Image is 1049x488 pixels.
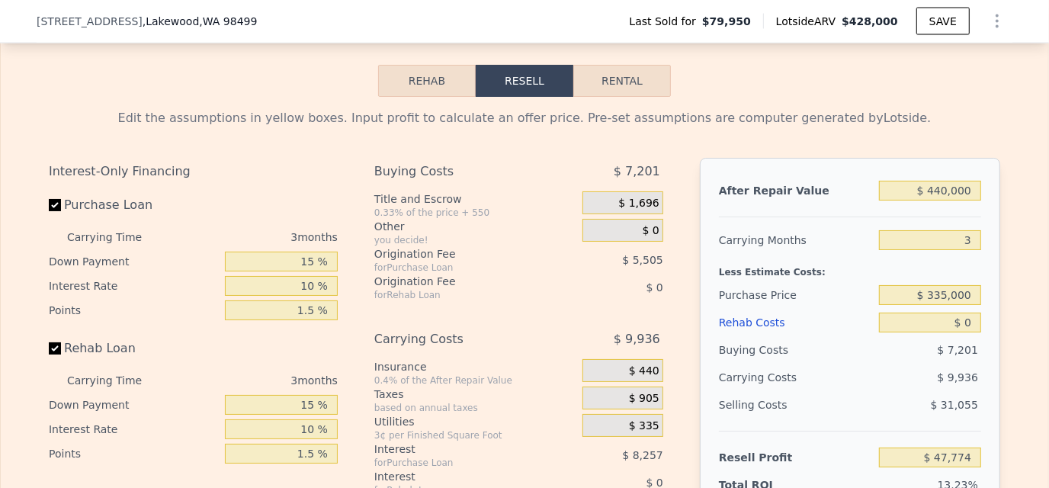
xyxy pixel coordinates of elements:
div: Down Payment [49,249,219,274]
div: Carrying Costs [719,364,814,391]
button: Show Options [982,6,1012,37]
div: for Purchase Loan [374,457,544,469]
div: Selling Costs [719,391,873,419]
span: $428,000 [842,15,898,27]
div: 3¢ per Finished Square Foot [374,429,576,441]
div: 0.33% of the price + 550 [374,207,576,219]
span: Last Sold for [629,14,702,29]
button: Rehab [378,65,476,97]
div: 3 months [172,368,338,393]
div: Less Estimate Costs: [719,254,981,281]
div: Interest Rate [49,417,219,441]
button: Rental [573,65,671,97]
span: Lotside ARV [776,14,842,29]
span: $ 0 [643,224,659,238]
span: $ 5,505 [622,254,662,266]
span: $79,950 [702,14,751,29]
div: 0.4% of the After Repair Value [374,374,576,387]
div: Interest [374,441,544,457]
span: $ 7,201 [938,344,978,356]
div: for Purchase Loan [374,262,544,274]
div: based on annual taxes [374,402,576,414]
div: Taxes [374,387,576,402]
label: Purchase Loan [49,191,219,219]
span: $ 31,055 [931,399,978,411]
span: $ 7,201 [614,158,660,185]
div: Edit the assumptions in yellow boxes. Input profit to calculate an offer price. Pre-set assumptio... [49,109,1000,127]
span: $ 9,936 [614,326,660,353]
div: Resell Profit [719,444,873,471]
div: Interest-Only Financing [49,158,338,185]
div: Points [49,298,219,323]
span: $ 905 [629,392,659,406]
div: you decide! [374,234,576,246]
span: $ 8,257 [622,449,662,461]
div: Utilities [374,414,576,429]
div: Buying Costs [374,158,544,185]
span: $ 0 [646,281,663,294]
div: Origination Fee [374,246,544,262]
div: Other [374,219,576,234]
span: [STREET_ADDRESS] [37,14,143,29]
input: Rehab Loan [49,342,61,355]
div: Origination Fee [374,274,544,289]
div: Buying Costs [719,336,873,364]
div: Insurance [374,359,576,374]
span: $ 1,696 [618,197,659,210]
div: Title and Escrow [374,191,576,207]
div: Carrying Months [719,226,873,254]
div: Points [49,441,219,466]
div: Carrying Time [67,225,166,249]
div: Carrying Time [67,368,166,393]
span: , Lakewood [143,14,258,29]
label: Rehab Loan [49,335,219,362]
input: Purchase Loan [49,199,61,211]
div: Interest Rate [49,274,219,298]
div: Interest [374,469,544,484]
div: Carrying Costs [374,326,544,353]
span: $ 335 [629,419,659,433]
div: Rehab Costs [719,309,873,336]
button: SAVE [916,8,970,35]
div: After Repair Value [719,177,873,204]
div: 3 months [172,225,338,249]
div: Down Payment [49,393,219,417]
span: $ 9,936 [938,371,978,384]
div: Purchase Price [719,281,873,309]
span: , WA 98499 [199,15,257,27]
span: $ 440 [629,364,659,378]
button: Resell [476,65,573,97]
div: for Rehab Loan [374,289,544,301]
